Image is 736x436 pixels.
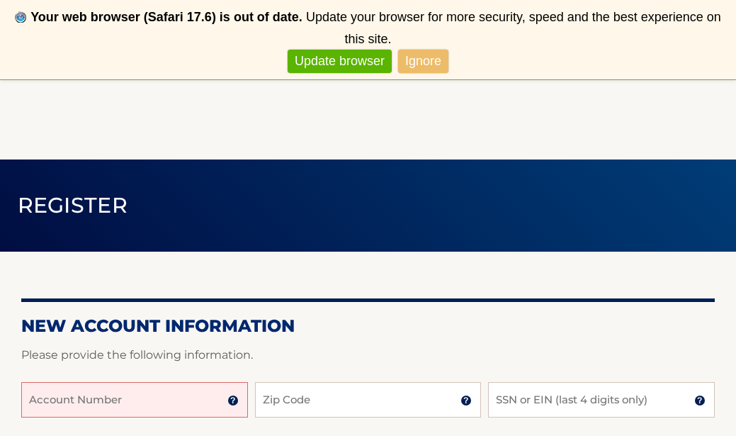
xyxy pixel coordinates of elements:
[694,395,706,406] img: tooltip.svg
[21,382,248,418] input: Account Number
[306,10,721,46] span: Update your browser for more security, speed and the best experience on this site.
[255,382,482,418] input: Zip Code
[288,50,392,73] a: Update browser
[21,345,715,365] p: Please provide the following information.
[21,315,715,337] h2: New Account Information
[18,192,128,218] span: Register
[227,395,239,406] img: tooltip.svg
[398,50,448,73] a: Ignore
[30,10,302,24] b: Your web browser (Safari 17.6) is out of date.
[460,395,472,406] img: tooltip.svg
[488,382,715,418] input: SSN or EIN (last 4 digits only)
